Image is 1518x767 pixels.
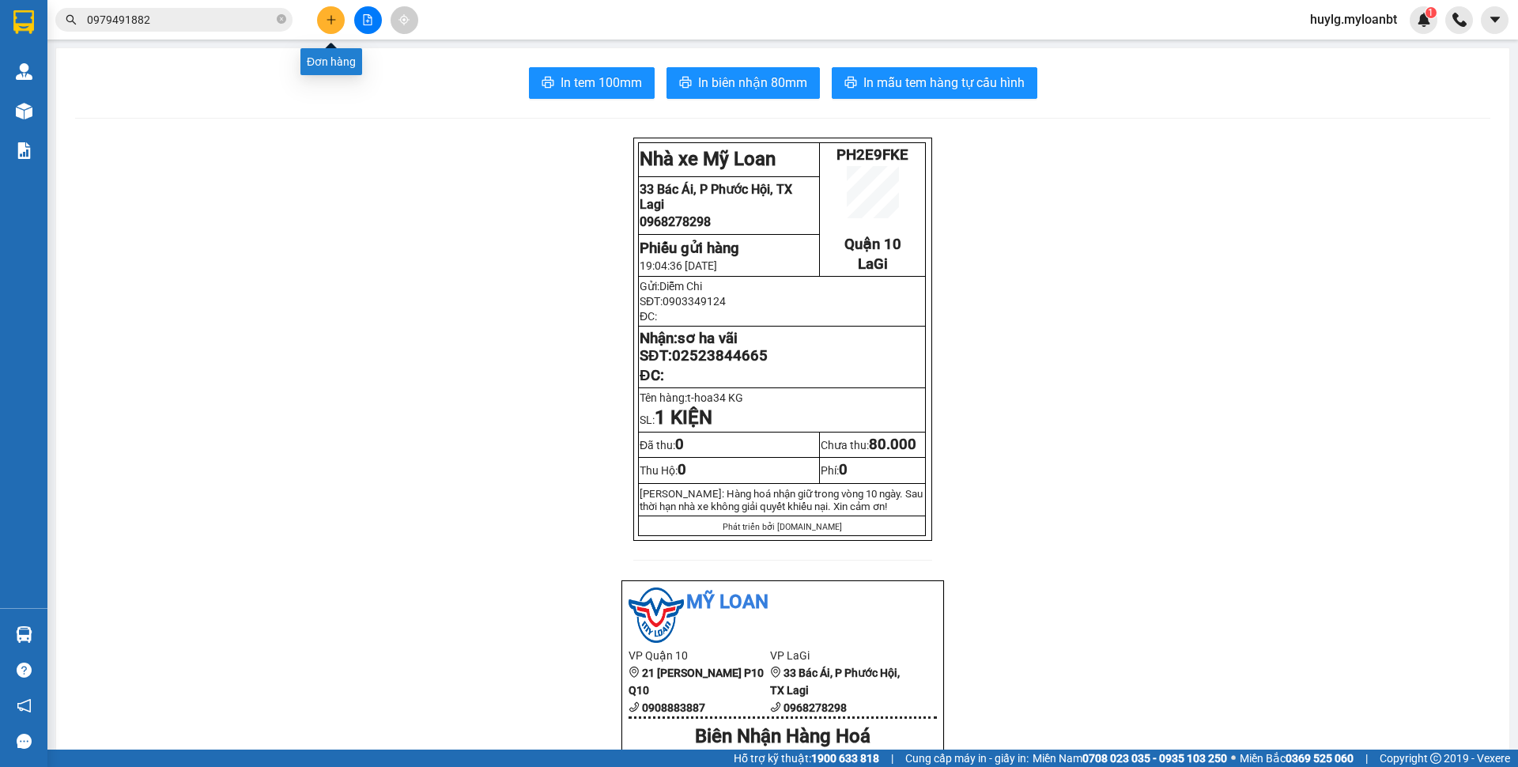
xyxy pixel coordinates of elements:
[1365,750,1368,767] span: |
[666,406,712,429] strong: KIỆN
[863,73,1025,93] span: In mẫu tem hàng tự cấu hình
[640,214,711,229] span: 0968278298
[1297,9,1410,29] span: huylg.myloanbt
[640,414,712,426] span: SL:
[698,73,807,93] span: In biên nhận 80mm
[770,647,912,664] li: VP LaGi
[675,436,684,453] span: 0
[1286,752,1354,765] strong: 0369 525 060
[17,734,32,749] span: message
[770,701,781,712] span: phone
[663,295,726,308] span: 0903349124
[529,67,655,99] button: printerIn tem 100mm
[678,461,686,478] span: 0
[784,701,847,714] b: 0968278298
[317,6,345,34] button: plus
[354,6,382,34] button: file-add
[639,458,820,483] td: Thu Hộ:
[659,280,702,293] span: Diễm Chi
[17,698,32,713] span: notification
[687,391,750,404] span: t-hoa
[1033,750,1227,767] span: Miền Nam
[629,588,937,618] li: Mỹ Loan
[678,330,738,347] span: sơ ha vãi
[16,626,32,643] img: warehouse-icon
[629,722,937,752] div: Biên Nhận Hàng Hoá
[1481,6,1509,34] button: caret-down
[398,14,410,25] span: aim
[639,433,820,458] td: Đã thu:
[672,347,768,365] span: 02523844665
[1430,753,1441,764] span: copyright
[1452,13,1467,27] img: phone-icon
[1082,752,1227,765] strong: 0708 023 035 - 0935 103 250
[326,14,337,25] span: plus
[819,433,926,458] td: Chưa thu:
[66,14,77,25] span: search
[391,6,418,34] button: aim
[640,330,767,365] strong: Nhận: SĐT:
[891,750,893,767] span: |
[640,488,923,512] span: [PERSON_NAME]: Hàng hoá nhận giữ trong vòng 10 ngày. Sau thời hạn nhà xe không giải quy...
[770,667,900,697] b: 33 Bác Ái, P Phước Hội, TX Lagi
[832,67,1037,99] button: printerIn mẫu tem hàng tự cấu hình
[640,391,924,404] p: Tên hàng:
[819,458,926,483] td: Phí:
[1231,755,1236,761] span: ⚪️
[640,295,726,308] span: SĐT:
[642,701,705,714] b: 0908883887
[770,667,781,678] span: environment
[629,667,640,678] span: environment
[542,76,554,91] span: printer
[87,11,274,28] input: Tìm tên, số ĐT hoặc mã đơn
[16,142,32,159] img: solution-icon
[277,14,286,24] span: close-circle
[679,76,692,91] span: printer
[640,182,792,212] span: 33 Bác Ái, P Phước Hội, TX Lagi
[734,750,879,767] span: Hỗ trợ kỹ thuật:
[277,13,286,28] span: close-circle
[16,103,32,119] img: warehouse-icon
[666,67,820,99] button: printerIn biên nhận 80mm
[561,73,642,93] span: In tem 100mm
[640,280,924,293] p: Gửi:
[1428,7,1433,18] span: 1
[16,63,32,80] img: warehouse-icon
[640,240,739,257] strong: Phiếu gửi hàng
[640,259,717,272] span: 19:04:36 [DATE]
[629,588,684,643] img: logo.jpg
[655,406,666,429] span: 1
[869,436,916,453] span: 80.000
[1425,7,1437,18] sup: 1
[1417,13,1431,27] img: icon-new-feature
[723,522,842,532] span: Phát triển bởi [DOMAIN_NAME]
[1240,750,1354,767] span: Miền Bắc
[1488,13,1502,27] span: caret-down
[844,236,901,253] span: Quận 10
[905,750,1029,767] span: Cung cấp máy in - giấy in:
[629,701,640,712] span: phone
[839,461,848,478] span: 0
[629,667,764,697] b: 21 [PERSON_NAME] P10 Q10
[17,663,32,678] span: question-circle
[13,10,34,34] img: logo-vxr
[640,310,657,323] span: ĐC:
[640,148,776,170] strong: Nhà xe Mỹ Loan
[362,14,373,25] span: file-add
[713,391,743,404] span: 34 KG
[640,367,663,384] span: ĐC:
[836,146,908,164] span: PH2E9FKE
[844,76,857,91] span: printer
[629,647,770,664] li: VP Quận 10
[811,752,879,765] strong: 1900 633 818
[858,255,888,273] span: LaGi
